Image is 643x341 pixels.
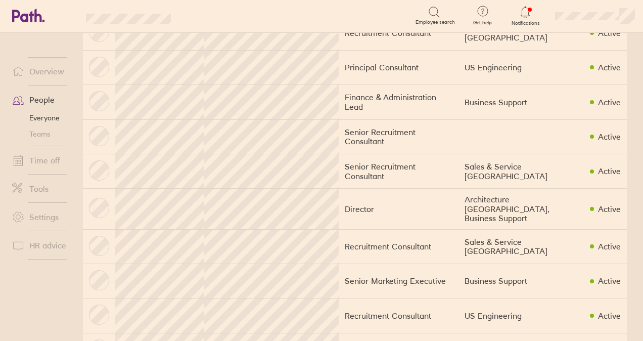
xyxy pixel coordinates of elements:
div: Active [598,276,621,285]
a: HR advice [4,235,85,255]
td: Principal Consultant [339,50,459,84]
span: Employee search [416,19,455,25]
a: Overview [4,61,85,81]
td: Business Support [458,85,584,119]
div: Active [598,242,621,251]
div: Active [598,28,621,37]
a: People [4,90,85,110]
div: Active [598,311,621,320]
a: Tools [4,179,85,199]
td: Sales & Service [GEOGRAPHIC_DATA] [458,229,584,264]
span: Notifications [509,20,542,26]
td: US Engineering [458,50,584,84]
div: Active [598,166,621,176]
a: Everyone [4,110,85,126]
td: Recruitment Consultant [339,229,459,264]
td: Business Support [458,264,584,298]
div: Active [598,132,621,141]
td: Recruitment Consultant [339,299,459,333]
a: Notifications [509,5,542,26]
a: Settings [4,207,85,227]
td: Senior Recruitment Consultant [339,154,459,188]
td: Recruitment Consultant [339,16,459,50]
div: Active [598,98,621,107]
td: Finance & Administration Lead [339,85,459,119]
a: Teams [4,126,85,142]
span: Get help [466,20,499,26]
td: US Engineering [458,299,584,333]
a: Time off [4,150,85,170]
td: Architecture [GEOGRAPHIC_DATA] [458,16,584,50]
td: Senior Recruitment Consultant [339,119,459,154]
div: Active [598,204,621,214]
td: Sales & Service [GEOGRAPHIC_DATA] [458,154,584,188]
td: Director [339,189,459,229]
td: Architecture [GEOGRAPHIC_DATA], Business Support [458,189,584,229]
div: Search [198,11,224,20]
td: Senior Marketing Executive [339,264,459,298]
div: Active [598,63,621,72]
